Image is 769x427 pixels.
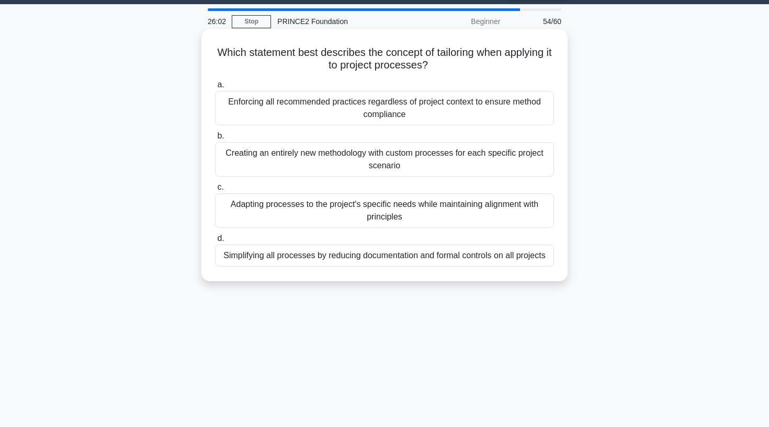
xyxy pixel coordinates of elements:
div: Beginner [415,11,506,32]
span: b. [217,131,224,140]
div: Adapting processes to the project's specific needs while maintaining alignment with principles [215,193,554,228]
a: Stop [232,15,271,28]
span: c. [217,182,223,191]
div: 26:02 [201,11,232,32]
div: Creating an entirely new methodology with custom processes for each specific project scenario [215,142,554,177]
div: Simplifying all processes by reducing documentation and formal controls on all projects [215,245,554,267]
span: a. [217,80,224,89]
h5: Which statement best describes the concept of tailoring when applying it to project processes? [214,46,555,72]
div: Enforcing all recommended practices regardless of project context to ensure method compliance [215,91,554,125]
span: d. [217,234,224,243]
div: PRINCE2 Foundation [271,11,415,32]
div: 54/60 [506,11,568,32]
